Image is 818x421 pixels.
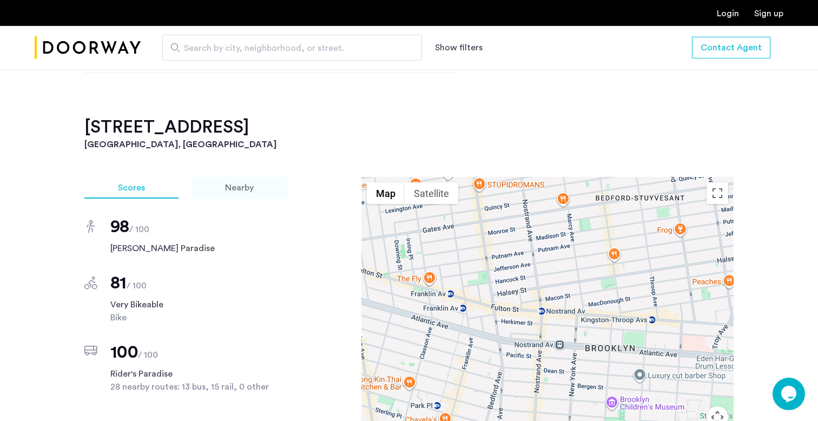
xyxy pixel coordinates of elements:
img: score [84,346,97,356]
a: Cazamio Logo [35,28,141,68]
span: / 100 [127,281,147,290]
a: Registration [754,9,783,18]
span: Search by city, neighborhood, or street. [184,42,392,55]
span: Bike [110,311,287,324]
button: Show or hide filters [435,41,483,54]
h3: [GEOGRAPHIC_DATA], [GEOGRAPHIC_DATA] [84,138,734,151]
button: Show satellite imagery [405,182,458,204]
span: Rider's Paradise [110,367,287,380]
button: button [692,37,770,58]
h2: [STREET_ADDRESS] [84,116,734,138]
span: 98 [110,218,129,235]
iframe: chat widget [773,378,807,410]
input: Apartment Search [162,35,422,61]
button: Toggle fullscreen view [707,182,728,204]
span: 100 [110,344,138,361]
img: score [87,220,95,233]
span: Scores [118,183,145,192]
span: 28 nearby routes: 13 bus, 15 rail, 0 other [110,380,287,393]
img: score [84,277,97,290]
span: Contact Agent [701,41,762,54]
span: Very Bikeable [110,298,287,311]
a: Login [717,9,739,18]
span: 81 [110,274,127,292]
span: / 100 [138,351,158,359]
span: Nearby [225,183,254,192]
button: Show street map [367,182,405,204]
img: logo [35,28,141,68]
span: [PERSON_NAME] Paradise [110,242,287,255]
span: / 100 [129,225,149,234]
